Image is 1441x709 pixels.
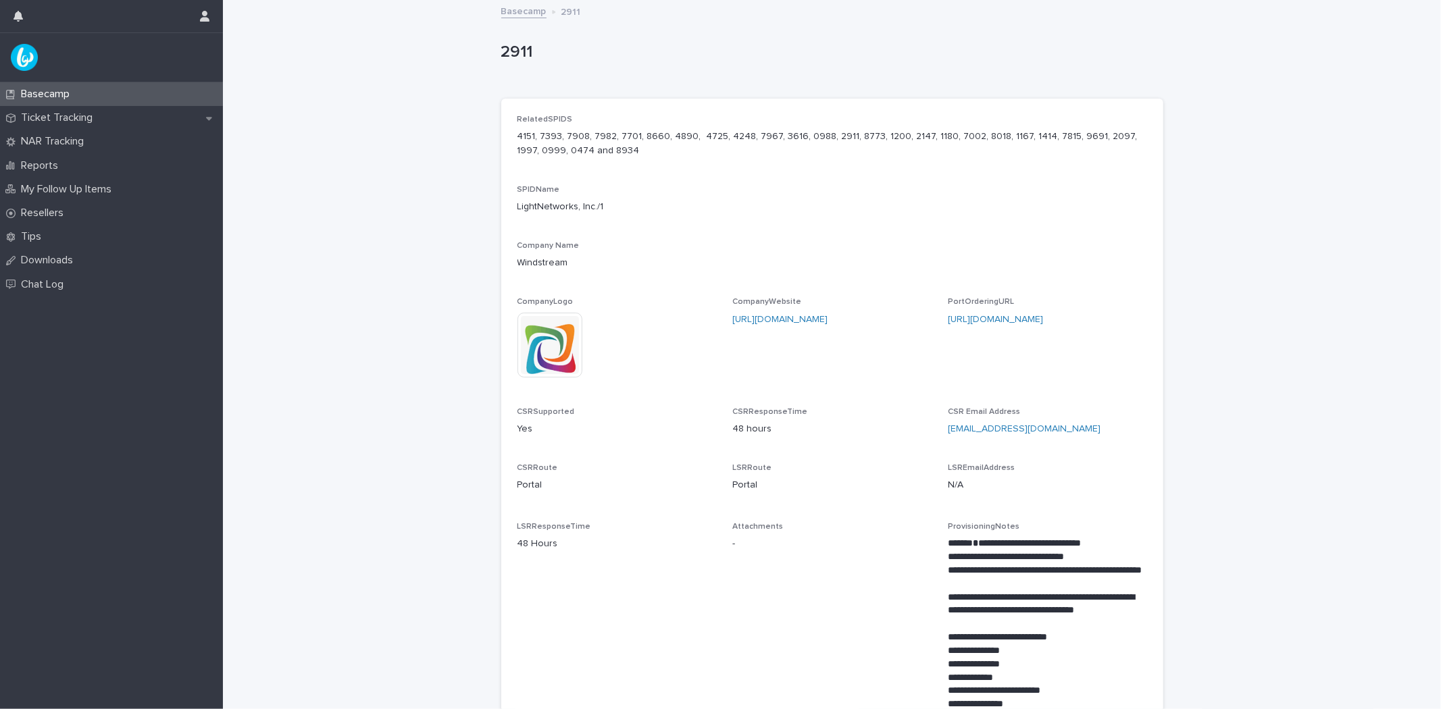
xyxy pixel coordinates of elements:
span: LSRResponseTime [517,523,591,531]
span: CompanyWebsite [732,298,801,306]
p: Downloads [16,254,84,267]
span: Attachments [732,523,783,531]
span: CSR Email Address [948,408,1020,416]
span: LSREmailAddress [948,464,1015,472]
span: CSRSupported [517,408,575,416]
p: 4151, 7393, 7908, 7982, 7701, 8660, 4890, 4725, 4248, 7967, 3616, 0988, 2911, 8773, 1200, 2147, 1... [517,130,1147,158]
p: 2911 [501,43,1158,62]
p: LightNetworks, Inc./1 [517,200,717,214]
span: ProvisioningNotes [948,523,1019,531]
span: Portal [517,478,542,492]
span: CompanyLogo [517,298,574,306]
span: LSRRoute [732,464,772,472]
p: My Follow Up Items [16,183,122,196]
p: Ticket Tracking [16,111,103,124]
p: Yes [517,422,717,436]
p: Reports [16,159,69,172]
p: 48 Hours [517,537,717,551]
p: N/A [948,478,1147,492]
p: Chat Log [16,278,74,291]
img: UPKZpZA3RCu7zcH4nw8l [11,44,38,71]
p: Resellers [16,207,74,219]
p: Tips [16,230,52,243]
p: - [732,537,932,551]
p: 48 hours [732,422,932,436]
p: NAR Tracking [16,135,95,148]
p: Windstream [517,256,1147,270]
span: CSRResponseTime [732,408,807,416]
a: [URL][DOMAIN_NAME] [948,315,1043,324]
span: Company Name [517,242,580,250]
span: CSRRoute [517,464,558,472]
a: [EMAIL_ADDRESS][DOMAIN_NAME] [948,424,1101,434]
p: 2911 [561,3,581,18]
span: PortOrderingURL [948,298,1014,306]
a: Basecamp [501,3,547,18]
p: Basecamp [16,88,80,101]
a: [URL][DOMAIN_NAME] [732,315,828,324]
span: RelatedSPIDS [517,115,573,124]
span: Portal [732,478,757,492]
span: SPIDName [517,186,560,194]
